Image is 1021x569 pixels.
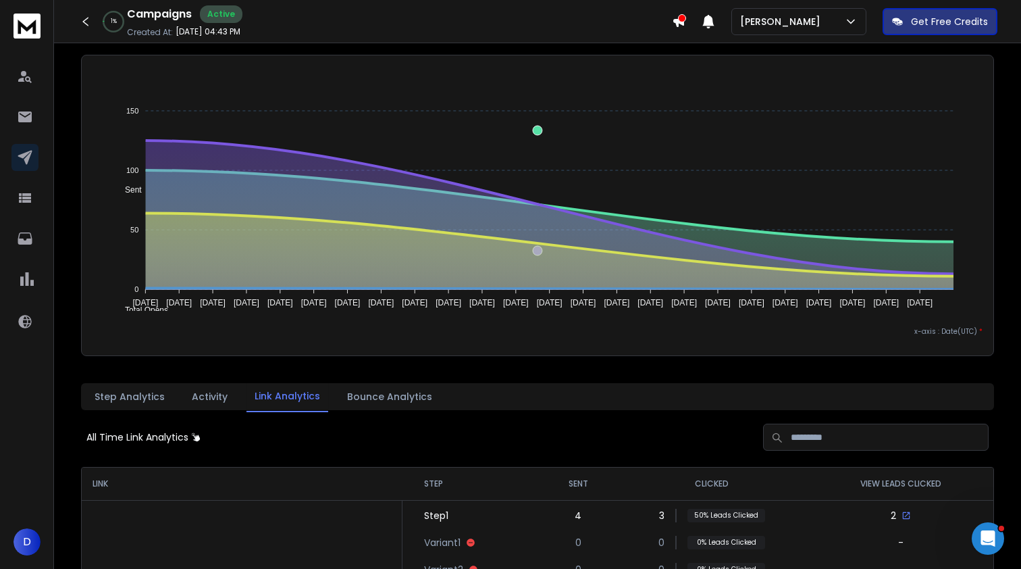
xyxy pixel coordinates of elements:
[200,5,242,23] div: Active
[402,468,542,500] th: STEP
[126,166,138,174] tspan: 100
[234,298,259,307] tspan: [DATE]
[115,185,142,195] span: Sent
[301,298,327,307] tspan: [DATE]
[132,298,158,307] tspan: [DATE]
[335,298,361,307] tspan: [DATE]
[86,430,188,444] p: All Time Link Analytics
[840,298,866,307] tspan: [DATE]
[127,27,173,38] p: Created At:
[469,298,495,307] tspan: [DATE]
[542,468,616,500] th: SENT
[911,15,988,28] p: Get Free Credits
[740,15,826,28] p: [PERSON_NAME]
[891,509,911,522] div: 2
[537,298,562,307] tspan: [DATE]
[115,305,168,315] span: Total Opens
[402,298,427,307] tspan: [DATE]
[176,26,240,37] p: [DATE] 04:43 PM
[705,298,731,307] tspan: [DATE]
[883,8,997,35] button: Get Free Credits
[671,298,697,307] tspan: [DATE]
[604,298,630,307] tspan: [DATE]
[571,298,596,307] tspan: [DATE]
[873,298,899,307] tspan: [DATE]
[773,298,798,307] tspan: [DATE]
[739,298,764,307] tspan: [DATE]
[267,298,293,307] tspan: [DATE]
[166,298,192,307] tspan: [DATE]
[200,298,226,307] tspan: [DATE]
[907,298,933,307] tspan: [DATE]
[368,298,394,307] tspan: [DATE]
[898,536,904,549] div: -
[130,226,138,234] tspan: 50
[82,468,402,500] th: LINK
[246,381,328,412] button: Link Analytics
[339,382,440,412] button: Bounce Analytics
[93,326,983,337] p: x-axis : Date(UTC)
[615,468,808,500] th: CLICKED
[134,285,138,293] tspan: 0
[808,468,993,500] th: VIEW LEADS CLICKED
[184,382,236,412] button: Activity
[658,536,664,549] p: 0
[687,536,765,549] p: 0 % Leads Clicked
[687,509,765,522] p: 50 % Leads Clicked
[14,14,41,39] img: logo
[659,509,765,522] div: 3
[14,528,41,555] button: D
[503,298,529,307] tspan: [DATE]
[424,536,461,549] p: Variant 1
[127,6,192,22] h1: Campaigns
[637,298,663,307] tspan: [DATE]
[806,298,832,307] tspan: [DATE]
[126,107,138,115] tspan: 150
[436,298,461,307] tspan: [DATE]
[86,382,173,412] button: Step Analytics
[972,522,1004,555] iframe: Intercom live chat
[111,18,117,26] p: 1 %
[575,536,581,549] p: 0
[424,509,448,522] p: Step 1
